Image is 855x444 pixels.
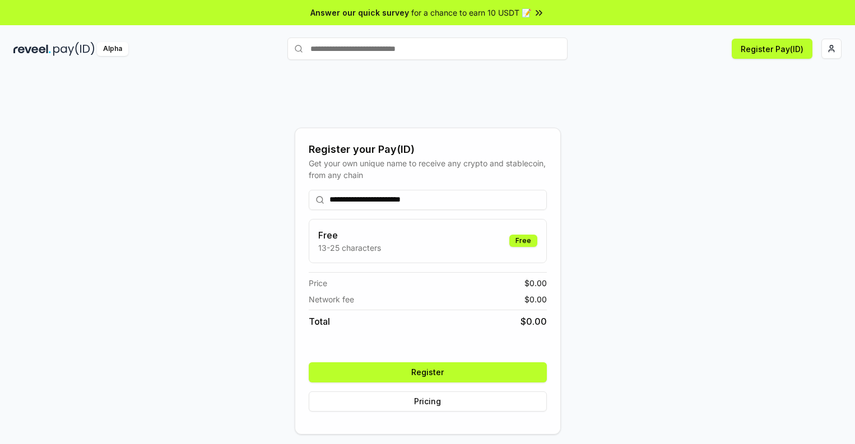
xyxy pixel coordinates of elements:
[309,293,354,305] span: Network fee
[509,235,537,247] div: Free
[318,242,381,254] p: 13-25 characters
[732,39,812,59] button: Register Pay(ID)
[524,277,547,289] span: $ 0.00
[97,42,128,56] div: Alpha
[318,228,381,242] h3: Free
[309,157,547,181] div: Get your own unique name to receive any crypto and stablecoin, from any chain
[524,293,547,305] span: $ 0.00
[309,277,327,289] span: Price
[309,391,547,412] button: Pricing
[13,42,51,56] img: reveel_dark
[309,315,330,328] span: Total
[309,142,547,157] div: Register your Pay(ID)
[310,7,409,18] span: Answer our quick survey
[53,42,95,56] img: pay_id
[521,315,547,328] span: $ 0.00
[309,362,547,382] button: Register
[411,7,531,18] span: for a chance to earn 10 USDT 📝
